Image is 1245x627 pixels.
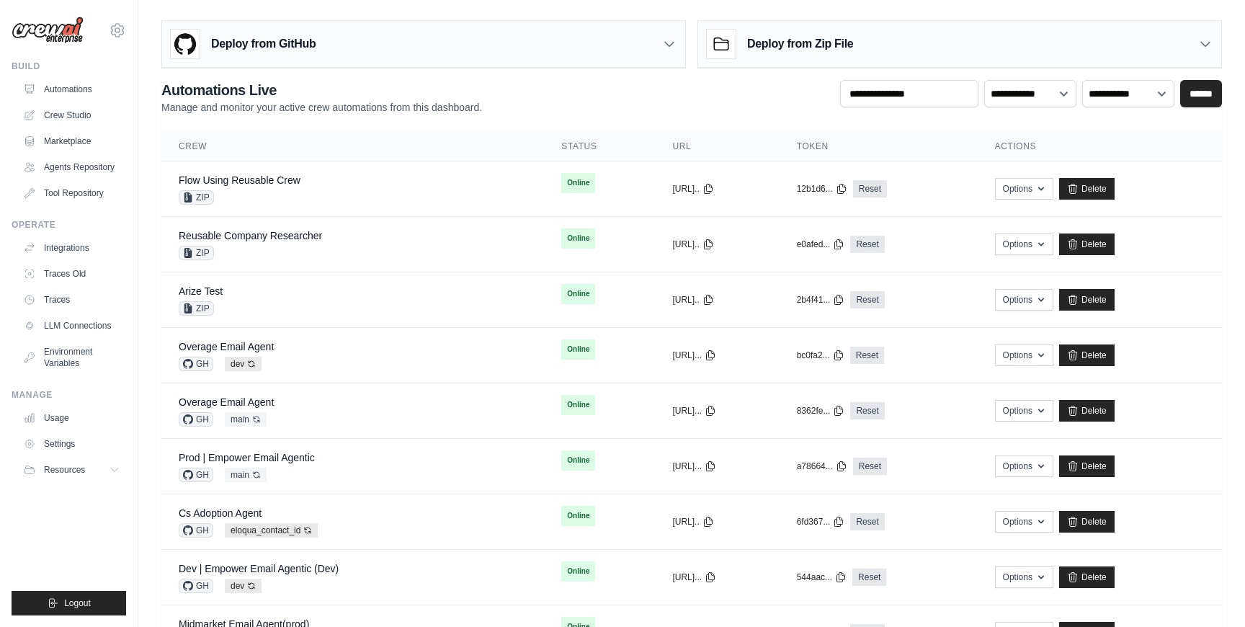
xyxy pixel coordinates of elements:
[850,402,884,419] a: Reset
[561,506,595,526] span: Online
[179,190,214,205] span: ZIP
[853,180,887,197] a: Reset
[995,234,1053,255] button: Options
[797,516,845,528] button: 6fd367...
[17,288,126,311] a: Traces
[1059,234,1115,255] a: Delete
[561,284,595,304] span: Online
[179,285,223,297] a: Arize Test
[853,458,887,475] a: Reset
[179,563,339,574] a: Dev | Empower Email Agentic (Dev)
[850,291,884,308] a: Reset
[850,236,884,253] a: Reset
[12,389,126,401] div: Manage
[179,523,213,538] span: GH
[17,182,126,205] a: Tool Repository
[225,468,267,482] span: main
[225,357,262,371] span: dev
[225,523,318,538] span: eloqua_contact_id
[161,80,482,100] h2: Automations Live
[1059,178,1115,200] a: Delete
[179,412,213,427] span: GH
[995,455,1053,477] button: Options
[797,572,847,583] button: 544aac...
[179,174,300,186] a: Flow Using Reusable Crew
[17,78,126,101] a: Automations
[561,339,595,360] span: Online
[797,350,844,361] button: bc0fa2...
[64,597,91,609] span: Logout
[179,468,213,482] span: GH
[171,30,200,58] img: GitHub Logo
[1059,511,1115,533] a: Delete
[161,132,544,161] th: Crew
[1059,566,1115,588] a: Delete
[17,130,126,153] a: Marketplace
[995,178,1053,200] button: Options
[797,294,845,306] button: 2b4f41...
[179,357,213,371] span: GH
[655,132,779,161] th: URL
[978,132,1222,161] th: Actions
[797,239,845,250] button: e0afed...
[561,450,595,471] span: Online
[850,347,884,364] a: Reset
[12,17,84,44] img: Logo
[995,344,1053,366] button: Options
[17,236,126,259] a: Integrations
[161,100,482,115] p: Manage and monitor your active crew automations from this dashboard.
[17,458,126,481] button: Resources
[225,412,267,427] span: main
[179,341,274,352] a: Overage Email Agent
[179,507,262,519] a: Cs Adoption Agent
[17,406,126,430] a: Usage
[1059,289,1115,311] a: Delete
[797,183,847,195] button: 12b1d6...
[17,104,126,127] a: Crew Studio
[995,400,1053,422] button: Options
[44,464,85,476] span: Resources
[17,262,126,285] a: Traces Old
[179,396,274,408] a: Overage Email Agent
[17,314,126,337] a: LLM Connections
[797,461,847,472] button: a78664...
[561,228,595,249] span: Online
[852,569,886,586] a: Reset
[544,132,655,161] th: Status
[179,579,213,593] span: GH
[561,173,595,193] span: Online
[179,230,322,241] a: Reusable Company Researcher
[747,35,853,53] h3: Deploy from Zip File
[179,301,214,316] span: ZIP
[12,219,126,231] div: Operate
[211,35,316,53] h3: Deploy from GitHub
[850,513,884,530] a: Reset
[1059,455,1115,477] a: Delete
[797,405,845,417] button: 8362fe...
[12,591,126,615] button: Logout
[561,395,595,415] span: Online
[995,566,1053,588] button: Options
[1059,344,1115,366] a: Delete
[17,156,126,179] a: Agents Repository
[995,511,1053,533] button: Options
[225,579,262,593] span: dev
[17,432,126,455] a: Settings
[179,246,214,260] span: ZIP
[780,132,978,161] th: Token
[12,61,126,72] div: Build
[561,561,595,582] span: Online
[1059,400,1115,422] a: Delete
[17,340,126,375] a: Environment Variables
[179,452,315,463] a: Prod | Empower Email Agentic
[995,289,1053,311] button: Options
